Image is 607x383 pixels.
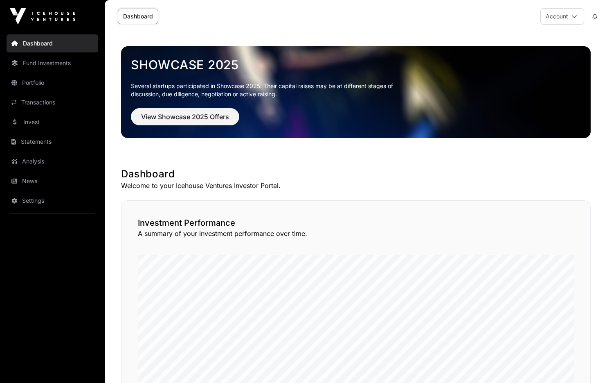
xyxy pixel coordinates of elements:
[7,74,98,92] a: Portfolio
[121,168,591,181] h1: Dashboard
[131,57,581,72] a: Showcase 2025
[131,108,239,125] button: View Showcase 2025 Offers
[141,112,229,122] span: View Showcase 2025 Offers
[121,181,591,190] p: Welcome to your Icehouse Ventures Investor Portal.
[7,54,98,72] a: Fund Investments
[7,34,98,52] a: Dashboard
[566,344,607,383] iframe: Chat Widget
[131,116,239,125] a: View Showcase 2025 Offers
[7,192,98,210] a: Settings
[7,133,98,151] a: Statements
[10,8,75,25] img: Icehouse Ventures Logo
[7,93,98,111] a: Transactions
[7,172,98,190] a: News
[138,229,574,238] p: A summary of your investment performance over time.
[540,8,584,25] button: Account
[121,46,591,138] img: Showcase 2025
[118,9,158,24] a: Dashboard
[7,152,98,170] a: Analysis
[131,82,406,98] p: Several startups participated in Showcase 2025. Their capital raises may be at different stages o...
[7,113,98,131] a: Invest
[138,217,574,229] h2: Investment Performance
